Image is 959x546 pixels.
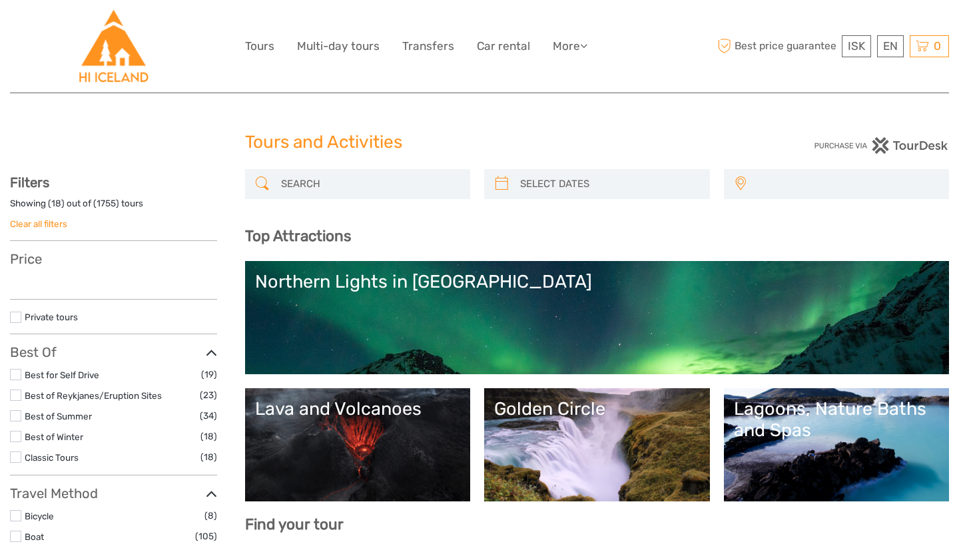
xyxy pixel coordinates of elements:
a: Transfers [402,37,454,56]
a: Best of Reykjanes/Eruption Sites [25,390,162,401]
strong: Filters [10,174,49,190]
a: Car rental [477,37,530,56]
img: Hostelling International [77,10,150,83]
h1: Tours and Activities [245,132,715,153]
a: Lava and Volcanoes [255,398,461,491]
label: 1755 [97,197,116,210]
a: Clear all filters [10,218,67,229]
h3: Travel Method [10,485,217,501]
a: Northern Lights in [GEOGRAPHIC_DATA] [255,271,940,364]
input: SEARCH [276,172,464,196]
span: (23) [200,388,217,403]
span: Best price guarantee [715,35,839,57]
a: Best for Self Drive [25,370,99,380]
span: (18) [200,449,217,465]
a: Bicycle [25,511,54,521]
span: (105) [195,529,217,544]
div: Showing ( ) out of ( ) tours [10,197,217,218]
a: More [553,37,587,56]
div: Lagoons, Nature Baths and Spas [734,398,940,441]
a: Private tours [25,312,78,322]
a: Golden Circle [494,398,700,491]
div: Northern Lights in [GEOGRAPHIC_DATA] [255,271,940,292]
span: (34) [200,408,217,423]
span: (8) [204,508,217,523]
h3: Best Of [10,344,217,360]
a: Best of Winter [25,431,83,442]
span: 0 [932,39,943,53]
input: SELECT DATES [515,172,703,196]
img: PurchaseViaTourDesk.png [814,137,949,154]
b: Find your tour [245,515,344,533]
a: Multi-day tours [297,37,380,56]
span: ISK [848,39,865,53]
h3: Price [10,251,217,267]
b: Top Attractions [245,227,351,245]
a: Classic Tours [25,452,79,463]
a: Boat [25,531,44,542]
a: Tours [245,37,274,56]
a: Best of Summer [25,411,92,421]
div: Lava and Volcanoes [255,398,461,419]
a: Lagoons, Nature Baths and Spas [734,398,940,491]
span: (18) [200,429,217,444]
div: EN [877,35,904,57]
div: Golden Circle [494,398,700,419]
label: 18 [51,197,61,210]
span: (19) [201,367,217,382]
